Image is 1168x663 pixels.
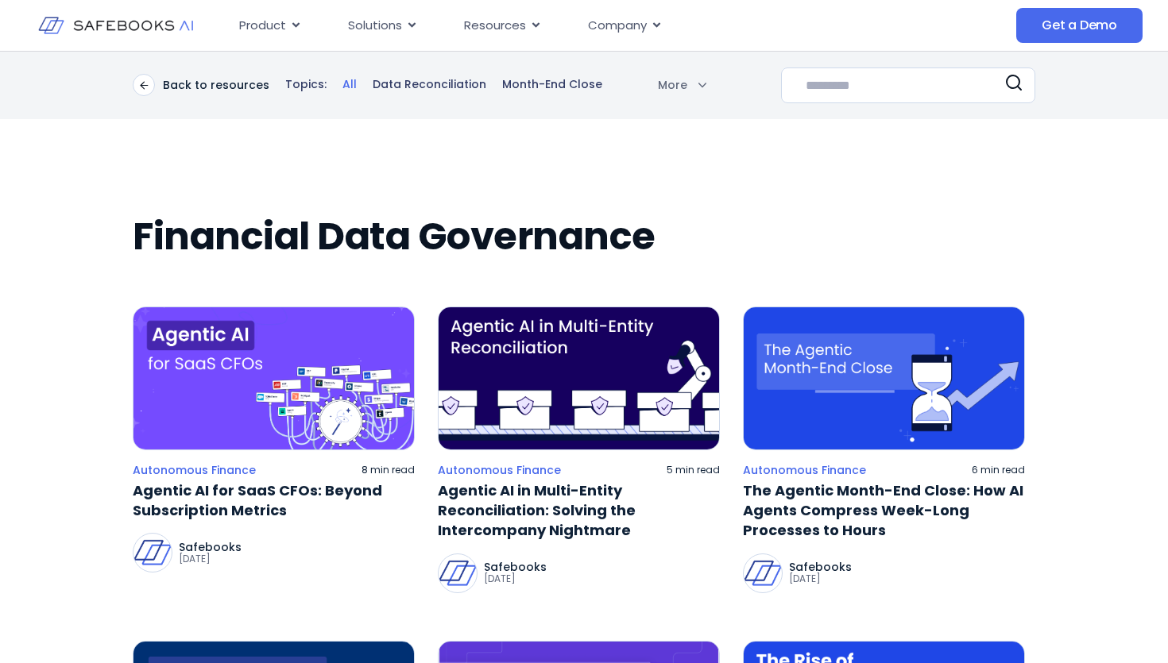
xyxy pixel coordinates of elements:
[342,77,357,93] a: All
[438,480,720,541] a: Agentic AI in Multi-Entity Reconciliation: Solving the Intercompany Nightmare
[133,214,1035,259] h2: Financial Data Governance
[133,74,269,96] a: Back to resources
[972,464,1025,476] p: 6 min read
[667,464,720,476] p: 5 min read
[743,480,1025,541] a: The Agentic Month-End Close: How AI Agents Compress Week-Long Processes to Hours
[638,77,706,93] div: More
[744,554,782,592] img: Safebooks
[133,480,415,520] a: Agentic AI for SaaS CFOs: Beyond Subscription Metrics
[226,10,889,41] nav: Menu
[285,77,327,93] p: Topics:
[1042,17,1117,33] span: Get a Demo
[438,463,561,477] a: Autonomous Finance
[464,17,526,35] span: Resources
[226,10,889,41] div: Menu Toggle
[502,77,602,93] a: Month-End Close
[484,572,547,585] p: [DATE]
[789,572,852,585] p: [DATE]
[163,78,269,92] p: Back to resources
[133,534,172,572] img: Safebooks
[348,17,402,35] span: Solutions
[743,463,866,477] a: Autonomous Finance
[362,464,415,476] p: 8 min read
[438,306,720,450] img: a purple background with a line of boxes and a robot
[743,306,1025,450] img: an hourglass with an arrow pointing to the right
[179,542,242,553] p: Safebooks
[133,306,415,450] img: a purple background with a clock surrounded by lots of tags
[239,17,286,35] span: Product
[1016,8,1143,43] a: Get a Demo
[133,463,256,477] a: Autonomous Finance
[484,561,547,572] p: Safebooks
[588,17,647,35] span: Company
[439,554,477,592] img: Safebooks
[179,553,242,565] p: [DATE]
[373,77,486,93] a: Data Reconciliation
[789,561,852,572] p: Safebooks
